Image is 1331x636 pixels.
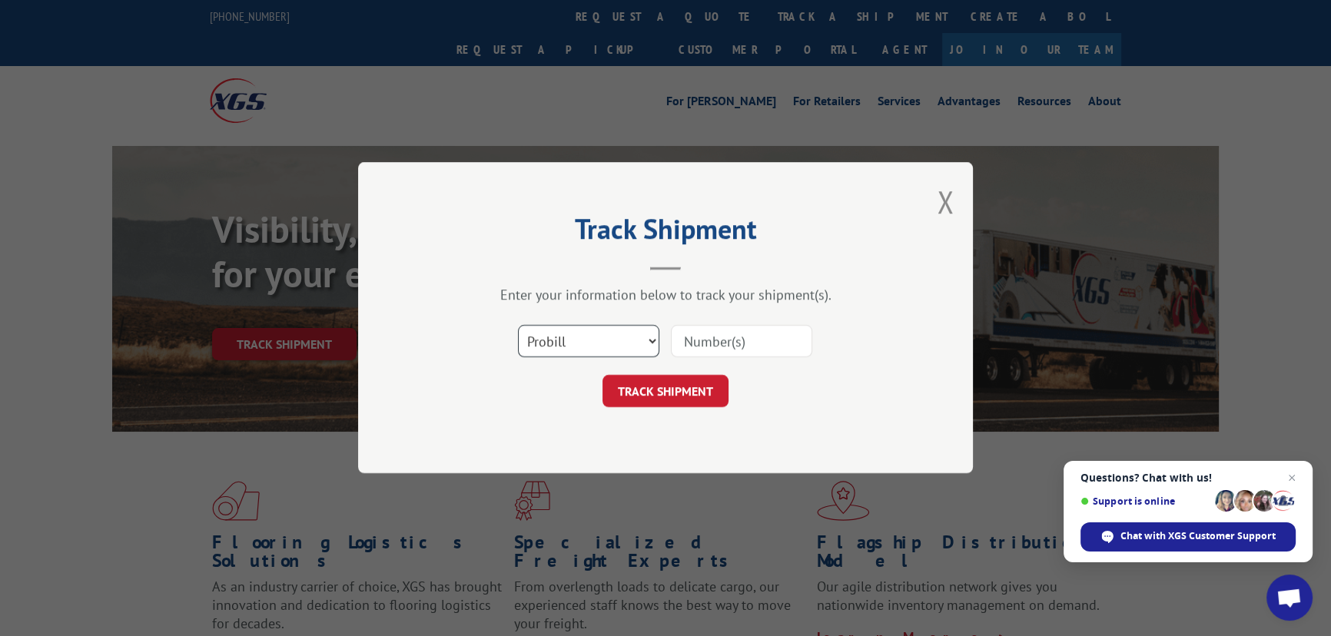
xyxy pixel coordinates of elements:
input: Number(s) [671,326,812,358]
span: Chat with XGS Customer Support [1120,529,1276,543]
span: Questions? Chat with us! [1080,472,1296,484]
h2: Track Shipment [435,218,896,247]
span: Close chat [1283,469,1301,487]
span: Support is online [1080,495,1210,507]
div: Chat with XGS Customer Support [1080,522,1296,552]
div: Open chat [1266,575,1313,621]
button: Close modal [937,181,954,222]
button: TRACK SHIPMENT [602,376,729,408]
div: Enter your information below to track your shipment(s). [435,287,896,304]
